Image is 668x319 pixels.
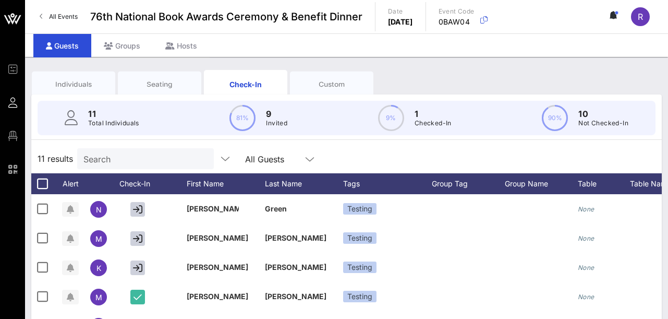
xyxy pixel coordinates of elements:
[266,108,287,120] p: 9
[49,13,78,20] span: All Events
[638,11,643,22] span: R
[187,233,248,242] span: [PERSON_NAME]
[126,79,193,89] div: Seating
[578,264,594,271] i: None
[578,173,630,194] div: Table
[265,194,317,223] p: Green
[57,173,83,194] div: Alert
[38,152,73,165] span: 11 results
[439,6,475,17] p: Event Code
[432,173,505,194] div: Group Tag
[187,194,239,223] p: [PERSON_NAME]
[187,263,248,271] span: [PERSON_NAME]
[343,203,376,215] div: Testing
[265,233,326,242] span: [PERSON_NAME]
[578,234,594,242] i: None
[212,79,280,90] div: Check-In
[88,118,139,128] p: Total Individuals
[95,293,102,302] span: M
[439,17,475,27] p: 0BAW04
[266,118,287,128] p: Invited
[239,148,322,169] div: All Guests
[90,9,362,25] span: 76th National Book Awards Ceremony & Benefit Dinner
[96,264,101,273] span: K
[578,108,628,120] p: 10
[187,292,248,301] span: [PERSON_NAME]
[578,118,628,128] p: Not Checked-In
[91,34,153,57] div: Groups
[343,232,376,244] div: Testing
[265,263,326,271] span: [PERSON_NAME]
[415,108,452,120] p: 1
[95,234,102,243] span: M
[245,155,284,164] div: All Guests
[343,291,376,302] div: Testing
[114,173,166,194] div: Check-In
[40,79,107,89] div: Individuals
[153,34,210,57] div: Hosts
[415,118,452,128] p: Checked-In
[578,293,594,301] i: None
[343,173,432,194] div: Tags
[631,7,650,26] div: R
[298,79,366,89] div: Custom
[505,173,578,194] div: Group Name
[343,262,376,273] div: Testing
[388,17,413,27] p: [DATE]
[88,108,139,120] p: 11
[388,6,413,17] p: Date
[96,205,102,214] span: N
[33,34,91,57] div: Guests
[265,173,343,194] div: Last Name
[578,205,594,213] i: None
[187,173,265,194] div: First Name
[265,292,326,301] span: [PERSON_NAME]
[33,8,84,25] a: All Events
